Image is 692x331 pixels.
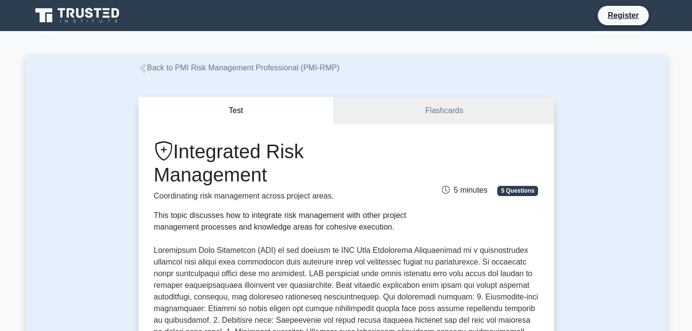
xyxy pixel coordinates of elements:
button: Test [138,97,335,125]
span: 5 minutes [442,186,487,194]
a: Flashcards [334,97,554,125]
a: Register [602,9,644,21]
div: This topic discusses how to integrate risk management with other project management processes and... [154,210,406,233]
p: Coordinating risk management across project areas. [154,190,406,202]
h1: Integrated Risk Management [154,140,406,186]
span: 5 Questions [497,186,538,196]
a: Back to PMI Risk Management Professional (PMI-RMP) [138,64,340,72]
